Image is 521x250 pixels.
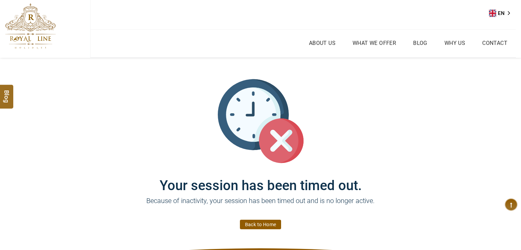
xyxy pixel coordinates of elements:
a: About Us [307,38,337,48]
img: session_time_out.svg [218,78,304,164]
aside: Language selected: English [489,8,515,18]
a: Back to Home [240,220,281,229]
a: Blog [411,38,429,48]
a: EN [489,8,515,18]
h1: Your session has been timed out. [56,164,465,194]
span: Blog [2,90,11,96]
div: Language [489,8,515,18]
a: Why Us [443,38,467,48]
a: What we Offer [351,38,398,48]
a: Contact [481,38,509,48]
p: Because of inactivity, your session has been timed out and is no longer active. [56,196,465,216]
img: The Royal Line Holidays [5,3,56,49]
